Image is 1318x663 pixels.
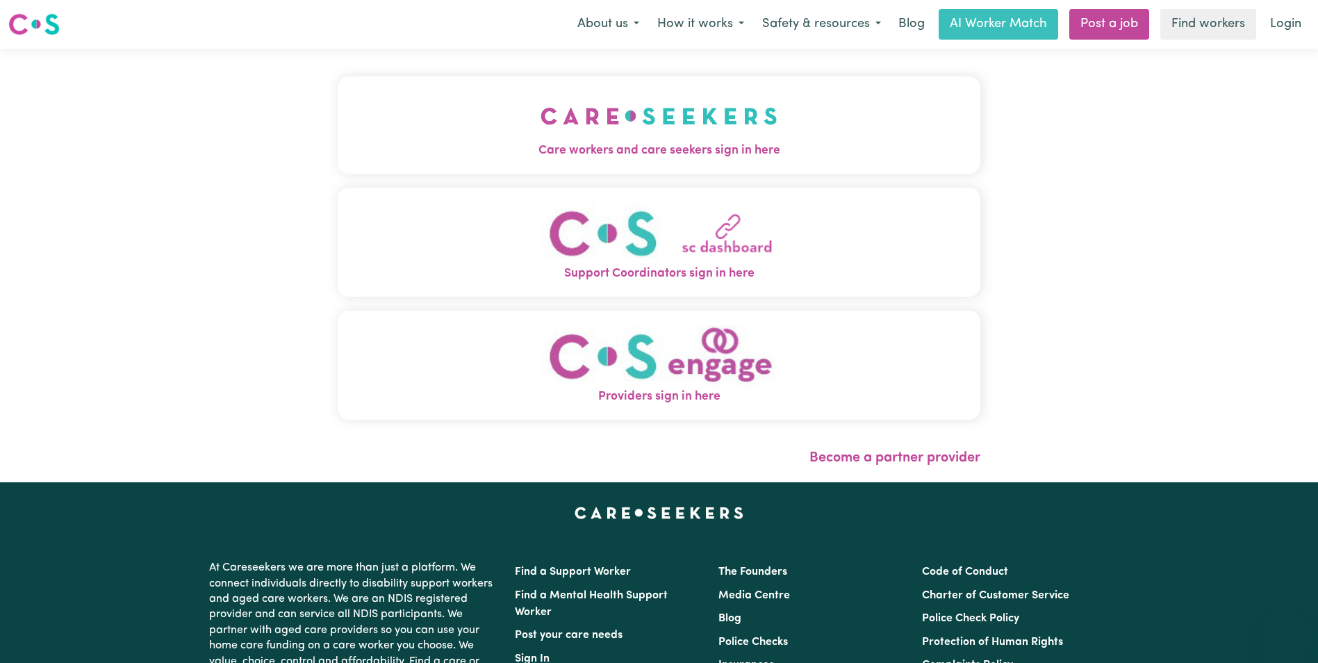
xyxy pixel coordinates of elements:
[922,566,1008,578] a: Code of Conduct
[1262,607,1307,652] iframe: Button to launch messaging window
[922,637,1063,648] a: Protection of Human Rights
[718,590,790,601] a: Media Centre
[338,76,980,174] button: Care workers and care seekers sign in here
[718,566,787,578] a: The Founders
[718,637,788,648] a: Police Checks
[718,613,741,624] a: Blog
[338,142,980,160] span: Care workers and care seekers sign in here
[8,8,60,40] a: Careseekers logo
[575,507,743,518] a: Careseekers home page
[809,451,980,465] a: Become a partner provider
[1069,9,1149,40] a: Post a job
[515,566,631,578] a: Find a Support Worker
[8,12,60,37] img: Careseekers logo
[515,590,668,618] a: Find a Mental Health Support Worker
[515,630,623,641] a: Post your care needs
[890,9,933,40] a: Blog
[1262,9,1310,40] a: Login
[338,311,980,420] button: Providers sign in here
[338,388,980,406] span: Providers sign in here
[939,9,1058,40] a: AI Worker Match
[338,188,980,297] button: Support Coordinators sign in here
[1160,9,1256,40] a: Find workers
[753,10,890,39] button: Safety & resources
[922,590,1069,601] a: Charter of Customer Service
[568,10,648,39] button: About us
[922,613,1019,624] a: Police Check Policy
[338,265,980,283] span: Support Coordinators sign in here
[648,10,753,39] button: How it works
